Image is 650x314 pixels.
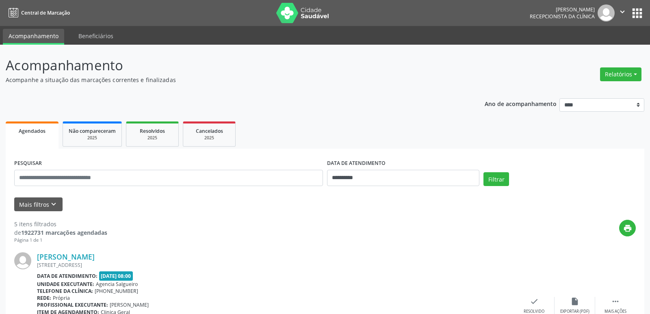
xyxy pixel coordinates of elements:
[611,297,620,306] i: 
[618,7,627,16] i: 
[189,135,230,141] div: 2025
[6,6,70,19] a: Central de Marcação
[196,128,223,134] span: Cancelados
[69,128,116,134] span: Não compareceram
[598,4,615,22] img: img
[615,4,630,22] button: 
[14,237,107,244] div: Página 1 de 1
[14,157,42,170] label: PESQUISAR
[69,135,116,141] div: 2025
[37,262,514,269] div: [STREET_ADDRESS]
[327,157,386,170] label: DATA DE ATENDIMENTO
[96,281,138,288] span: Agencia Salgueiro
[37,252,95,261] a: [PERSON_NAME]
[110,301,149,308] span: [PERSON_NAME]
[530,297,539,306] i: check
[570,297,579,306] i: insert_drive_file
[14,220,107,228] div: 5 itens filtrados
[21,229,107,236] strong: 1922731 marcações agendadas
[132,135,173,141] div: 2025
[3,29,64,45] a: Acompanhamento
[530,13,595,20] span: Recepcionista da clínica
[73,29,119,43] a: Beneficiários
[630,6,644,20] button: apps
[623,224,632,233] i: print
[21,9,70,16] span: Central de Marcação
[37,288,93,295] b: Telefone da clínica:
[99,271,133,281] span: [DATE] 08:00
[37,301,108,308] b: Profissional executante:
[600,67,641,81] button: Relatórios
[6,76,453,84] p: Acompanhe a situação das marcações correntes e finalizadas
[95,288,138,295] span: [PHONE_NUMBER]
[14,228,107,237] div: de
[483,172,509,186] button: Filtrar
[619,220,636,236] button: print
[53,295,70,301] span: Própria
[37,295,51,301] b: Rede:
[6,55,453,76] p: Acompanhamento
[49,200,58,209] i: keyboard_arrow_down
[140,128,165,134] span: Resolvidos
[37,273,97,279] b: Data de atendimento:
[14,252,31,269] img: img
[530,6,595,13] div: [PERSON_NAME]
[37,281,94,288] b: Unidade executante:
[19,128,45,134] span: Agendados
[485,98,557,108] p: Ano de acompanhamento
[14,197,63,212] button: Mais filtroskeyboard_arrow_down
